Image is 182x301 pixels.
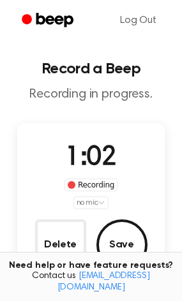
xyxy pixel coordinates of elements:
button: Save Audio Record [96,219,148,270]
a: Beep [13,8,85,33]
h1: Record a Beep [10,61,172,77]
span: Contact us [8,271,174,293]
span: no mic [77,197,98,209]
button: no mic [73,196,109,209]
p: Recording in progress. [10,87,172,103]
a: [EMAIL_ADDRESS][DOMAIN_NAME] [57,272,150,292]
a: Log Out [107,5,169,36]
div: Recording [64,179,118,191]
span: 1:02 [65,145,116,172]
button: Delete Audio Record [35,219,86,270]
